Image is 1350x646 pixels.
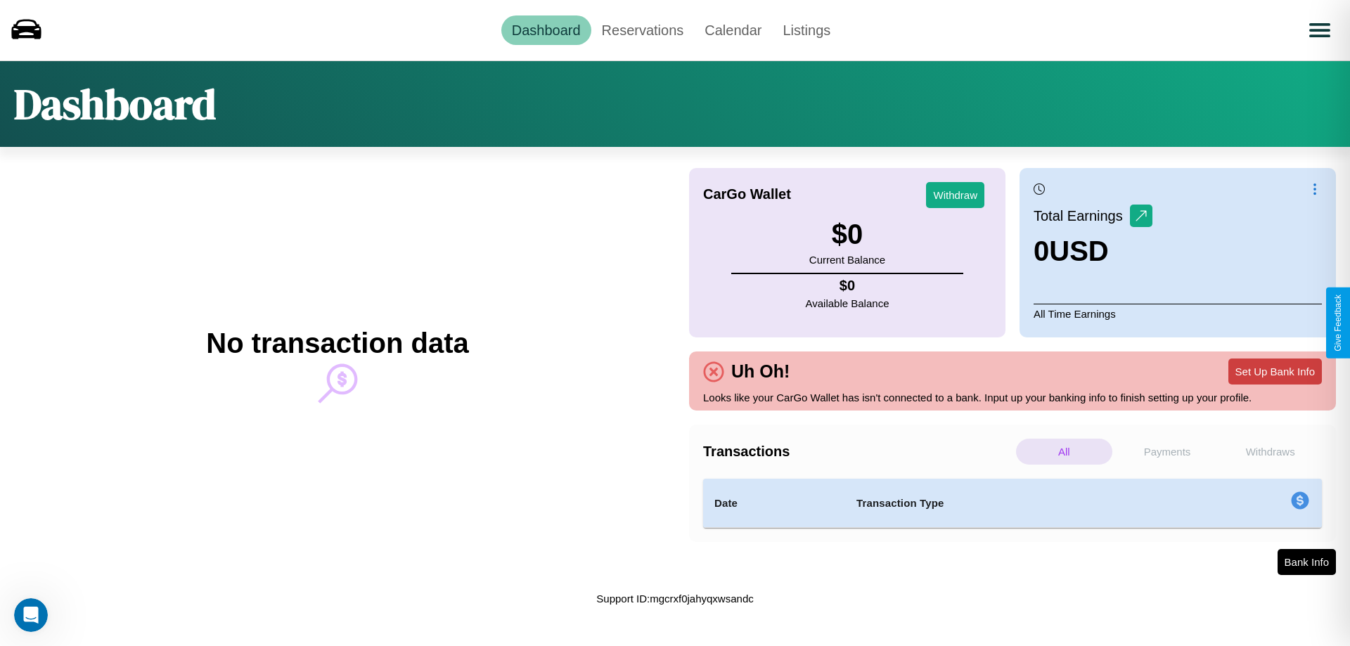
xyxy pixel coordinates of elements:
[1222,439,1318,465] p: Withdraws
[703,479,1322,528] table: simple table
[501,15,591,45] a: Dashboard
[1300,11,1339,50] button: Open menu
[14,75,216,133] h1: Dashboard
[1034,304,1322,323] p: All Time Earnings
[703,186,791,202] h4: CarGo Wallet
[809,219,885,250] h3: $ 0
[1278,549,1336,575] button: Bank Info
[596,589,753,608] p: Support ID: mgcrxf0jahyqxwsandc
[206,328,468,359] h2: No transaction data
[1119,439,1216,465] p: Payments
[1228,358,1322,385] button: Set Up Bank Info
[694,15,772,45] a: Calendar
[1034,203,1130,228] p: Total Earnings
[724,361,797,382] h4: Uh Oh!
[926,182,984,208] button: Withdraw
[1016,439,1112,465] p: All
[591,15,695,45] a: Reservations
[809,250,885,269] p: Current Balance
[1333,295,1343,351] div: Give Feedback
[14,598,48,632] iframe: Intercom live chat
[703,444,1012,460] h4: Transactions
[1034,235,1152,267] h3: 0 USD
[714,495,834,512] h4: Date
[806,294,889,313] p: Available Balance
[806,278,889,294] h4: $ 0
[772,15,841,45] a: Listings
[703,388,1322,407] p: Looks like your CarGo Wallet has isn't connected to a bank. Input up your banking info to finish ...
[856,495,1176,512] h4: Transaction Type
